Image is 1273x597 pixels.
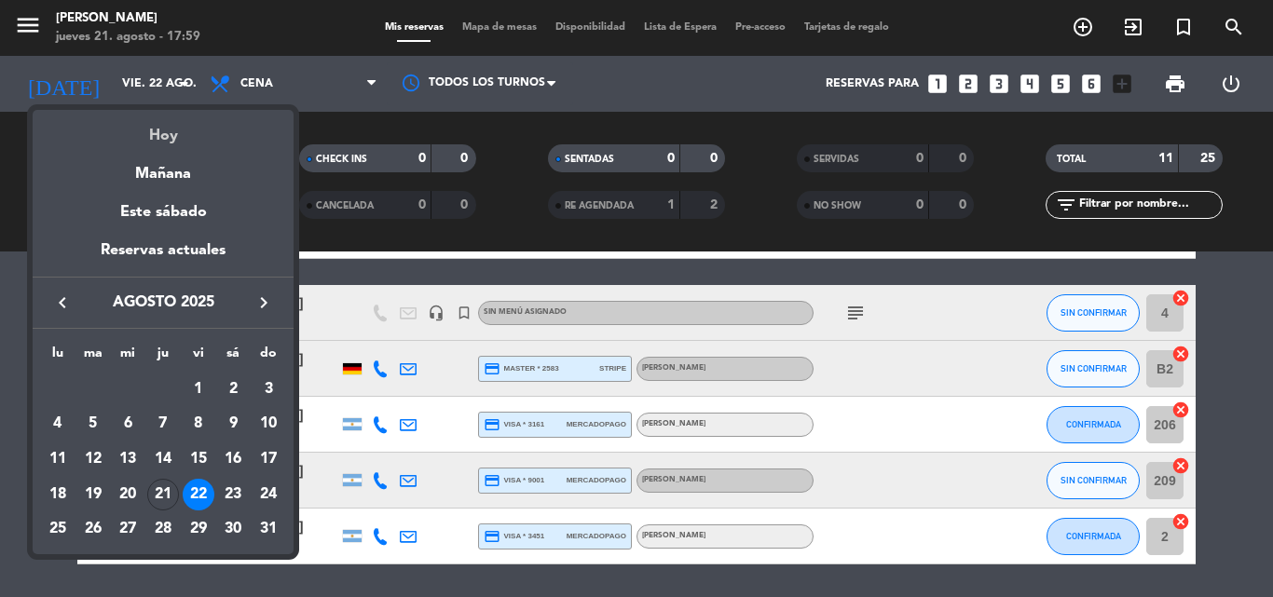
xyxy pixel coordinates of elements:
[40,512,75,548] td: 25 de agosto de 2025
[75,343,111,372] th: martes
[77,514,109,546] div: 26
[112,443,144,475] div: 13
[42,479,74,510] div: 18
[145,441,181,477] td: 14 de agosto de 2025
[251,477,286,512] td: 24 de agosto de 2025
[147,514,179,546] div: 28
[183,479,214,510] div: 22
[147,479,179,510] div: 21
[181,343,216,372] th: viernes
[251,512,286,548] td: 31 de agosto de 2025
[147,408,179,440] div: 7
[253,514,284,546] div: 31
[75,477,111,512] td: 19 de agosto de 2025
[251,407,286,442] td: 10 de agosto de 2025
[77,408,109,440] div: 5
[145,407,181,442] td: 7 de agosto de 2025
[253,479,284,510] div: 24
[145,343,181,372] th: jueves
[216,512,252,548] td: 30 de agosto de 2025
[217,479,249,510] div: 23
[247,291,281,315] button: keyboard_arrow_right
[42,443,74,475] div: 11
[181,441,216,477] td: 15 de agosto de 2025
[112,408,144,440] div: 6
[112,514,144,546] div: 27
[147,443,179,475] div: 14
[40,343,75,372] th: lunes
[216,407,252,442] td: 9 de agosto de 2025
[33,148,294,186] div: Mañana
[110,407,145,442] td: 6 de agosto de 2025
[51,292,74,314] i: keyboard_arrow_left
[253,443,284,475] div: 17
[216,477,252,512] td: 23 de agosto de 2025
[33,186,294,238] div: Este sábado
[42,408,74,440] div: 4
[251,372,286,407] td: 3 de agosto de 2025
[40,441,75,477] td: 11 de agosto de 2025
[216,441,252,477] td: 16 de agosto de 2025
[42,514,74,546] div: 25
[77,443,109,475] div: 12
[181,512,216,548] td: 29 de agosto de 2025
[145,512,181,548] td: 28 de agosto de 2025
[40,372,181,407] td: AGO.
[75,512,111,548] td: 26 de agosto de 2025
[253,408,284,440] div: 10
[112,479,144,510] div: 20
[183,408,214,440] div: 8
[181,407,216,442] td: 8 de agosto de 2025
[181,372,216,407] td: 1 de agosto de 2025
[110,441,145,477] td: 13 de agosto de 2025
[77,479,109,510] div: 19
[40,477,75,512] td: 18 de agosto de 2025
[110,512,145,548] td: 27 de agosto de 2025
[251,441,286,477] td: 17 de agosto de 2025
[251,343,286,372] th: domingo
[217,408,249,440] div: 9
[216,372,252,407] td: 2 de agosto de 2025
[46,291,79,315] button: keyboard_arrow_left
[33,110,294,148] div: Hoy
[216,343,252,372] th: sábado
[183,443,214,475] div: 15
[110,343,145,372] th: miércoles
[253,292,275,314] i: keyboard_arrow_right
[217,443,249,475] div: 16
[217,373,249,405] div: 2
[75,407,111,442] td: 5 de agosto de 2025
[183,514,214,546] div: 29
[110,477,145,512] td: 20 de agosto de 2025
[79,291,247,315] span: agosto 2025
[183,373,214,405] div: 1
[145,477,181,512] td: 21 de agosto de 2025
[253,373,284,405] div: 3
[181,477,216,512] td: 22 de agosto de 2025
[40,407,75,442] td: 4 de agosto de 2025
[75,441,111,477] td: 12 de agosto de 2025
[33,238,294,277] div: Reservas actuales
[217,514,249,546] div: 30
